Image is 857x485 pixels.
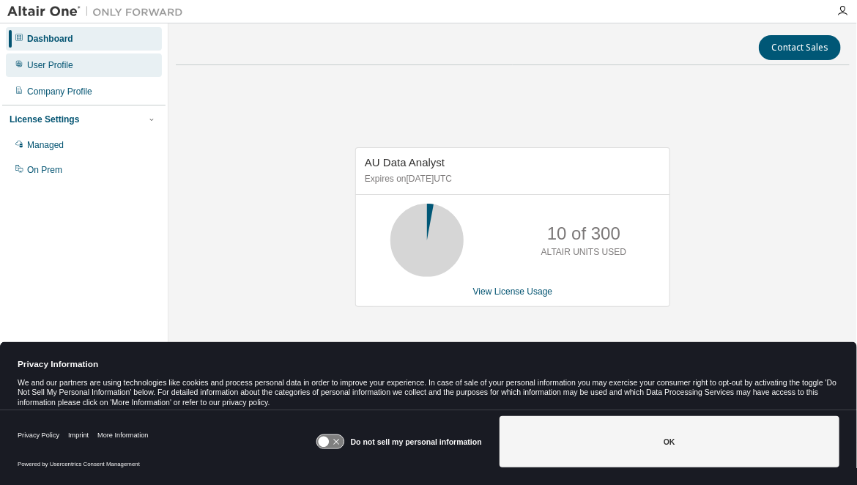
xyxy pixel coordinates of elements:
div: User Profile [27,59,73,71]
div: Dashboard [27,33,73,45]
span: AU Data Analyst [365,156,445,169]
div: License Settings [10,114,79,125]
a: View License Usage [473,286,553,297]
div: Managed [27,139,64,151]
p: ALTAIR UNITS USED [541,246,626,259]
button: Contact Sales [759,35,841,60]
p: 10 of 300 [547,221,620,246]
img: Altair One [7,4,190,19]
div: Company Profile [27,86,92,97]
div: On Prem [27,164,62,176]
p: Expires on [DATE] UTC [365,173,657,185]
